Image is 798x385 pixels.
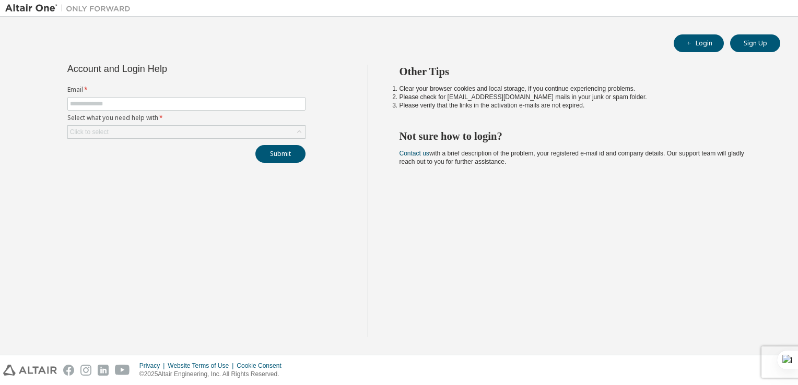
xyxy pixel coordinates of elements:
li: Please verify that the links in the activation e-mails are not expired. [400,101,762,110]
button: Login [674,34,724,52]
img: instagram.svg [80,365,91,376]
img: Altair One [5,3,136,14]
img: linkedin.svg [98,365,109,376]
h2: Not sure how to login? [400,129,762,143]
label: Select what you need help with [67,114,306,122]
li: Clear your browser cookies and local storage, if you continue experiencing problems. [400,85,762,93]
div: Account and Login Help [67,65,258,73]
img: youtube.svg [115,365,130,376]
div: Cookie Consent [237,362,287,370]
button: Submit [255,145,306,163]
span: with a brief description of the problem, your registered e-mail id and company details. Our suppo... [400,150,744,165]
img: altair_logo.svg [3,365,57,376]
img: facebook.svg [63,365,74,376]
p: © 2025 Altair Engineering, Inc. All Rights Reserved. [139,370,288,379]
div: Click to select [68,126,305,138]
div: Click to select [70,128,109,136]
div: Privacy [139,362,168,370]
button: Sign Up [730,34,780,52]
a: Contact us [400,150,429,157]
li: Please check for [EMAIL_ADDRESS][DOMAIN_NAME] mails in your junk or spam folder. [400,93,762,101]
h2: Other Tips [400,65,762,78]
label: Email [67,86,306,94]
div: Website Terms of Use [168,362,237,370]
